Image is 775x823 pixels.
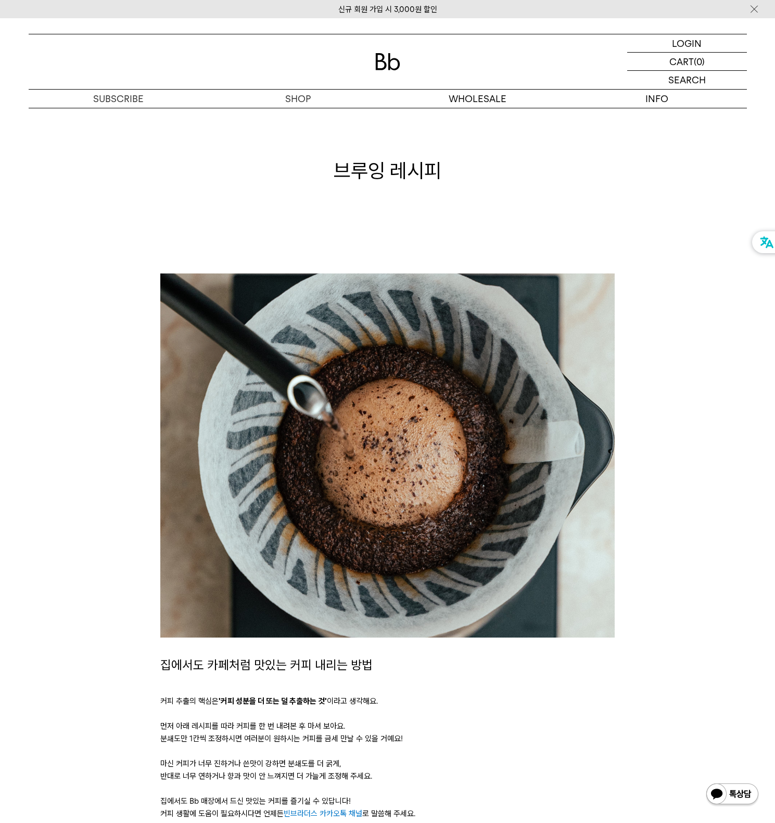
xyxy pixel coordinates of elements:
[160,770,615,782] p: 반대로 너무 연하거나 향과 맛이 안 느껴지면 더 가늘게 조정해 주세요.
[160,757,615,770] p: 마신 커피가 너무 진하거나 쓴맛이 강하면 분쇄도를 더 굵게,
[567,90,747,108] p: INFO
[160,273,615,638] img: 4189a716bed969d963a9df752a490e85_105402.jpg
[219,696,327,706] b: '커피 성분을 더 또는 덜 추출하는 것'
[338,5,437,14] a: 신규 회원 가입 시 3,000원 할인
[705,782,759,807] img: 카카오톡 채널 1:1 채팅 버튼
[668,71,706,89] p: SEARCH
[160,732,615,745] p: 분쇄도만 1칸씩 조정하시면 여러분이 원하시는 커피를 금세 만날 수 있을 거예요!
[627,53,747,71] a: CART (0)
[29,90,208,108] a: SUBSCRIBE
[669,53,694,70] p: CART
[627,34,747,53] a: LOGIN
[160,795,615,807] p: 집에서도 Bb 매장에서 드신 맛있는 커피를 즐기실 수 있답니다!
[160,720,615,732] p: 먼저 아래 레시피를 따라 커피를 한 번 내려본 후 마셔 보아요.
[672,34,702,52] p: LOGIN
[160,657,373,672] span: 집에서도 카페처럼 맛있는 커피 내리는 방법
[388,90,567,108] p: WHOLESALE
[29,157,747,184] h1: 브루잉 레시피
[208,90,388,108] a: SHOP
[694,53,705,70] p: (0)
[160,695,615,707] p: 커피 추출의 핵심은 이라고 생각해요.
[375,53,400,70] img: 로고
[284,809,362,818] a: 빈브라더스 카카오톡 채널
[160,807,615,820] p: 커피 생활에 도움이 필요하시다면 언제든 로 말씀해 주세요.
